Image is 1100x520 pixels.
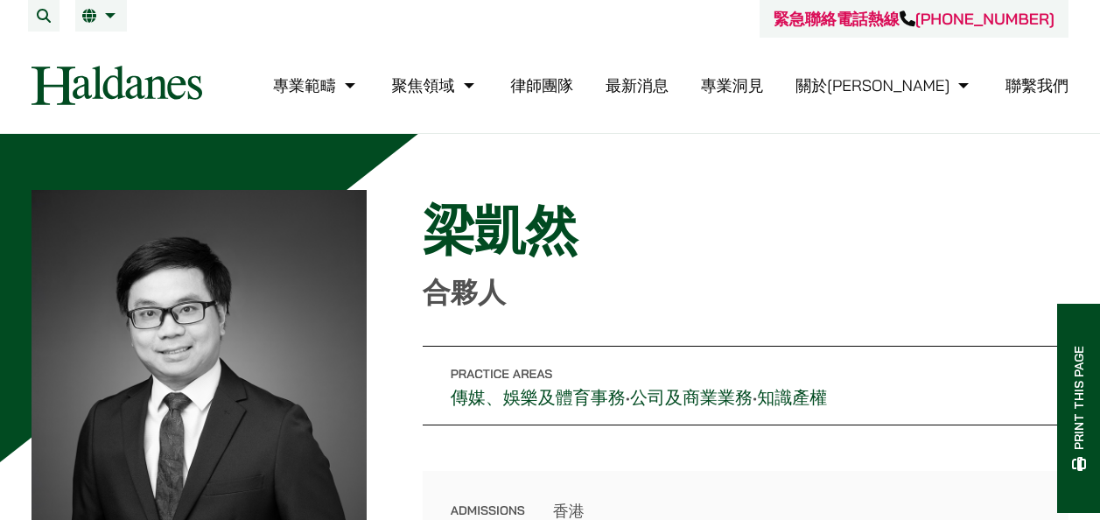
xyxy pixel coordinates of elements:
[1005,75,1068,95] a: 聯繫我們
[757,386,827,409] a: 知識產權
[451,386,626,409] a: 傳媒、娛樂及體育事務
[392,75,479,95] a: 聚焦領域
[423,346,1068,425] p: • •
[630,386,753,409] a: 公司及商業業務
[273,75,360,95] a: 專業範疇
[32,66,202,105] img: Logo of Haldanes
[606,75,669,95] a: 最新消息
[423,276,1068,309] p: 合夥人
[510,75,573,95] a: 律師團隊
[423,199,1068,262] h1: 梁凱然
[451,366,553,382] span: Practice Areas
[795,75,973,95] a: 關於何敦
[701,75,764,95] a: 專業洞見
[774,9,1054,29] a: 緊急聯絡電話熱線[PHONE_NUMBER]
[82,9,120,23] a: 繁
